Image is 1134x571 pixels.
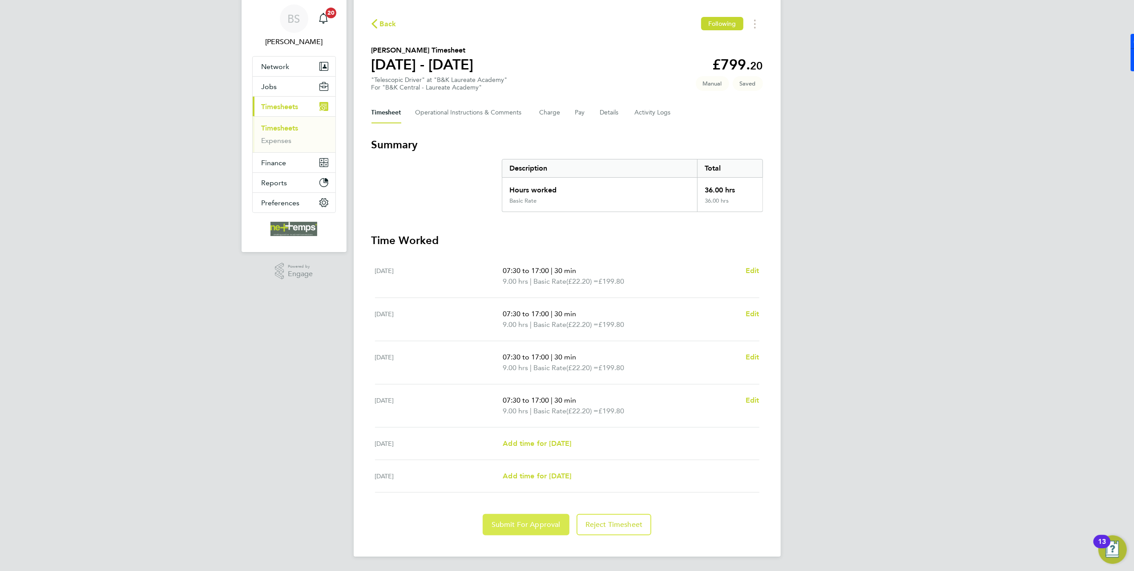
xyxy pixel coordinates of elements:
span: | [530,277,532,285]
span: Following [708,20,736,28]
button: Jobs [253,77,335,96]
a: Edit [746,265,759,276]
button: Charge [540,102,561,123]
a: Edit [746,395,759,406]
span: 9.00 hrs [503,363,528,372]
span: BS [288,13,300,24]
div: Description [502,159,698,177]
span: Jobs [262,82,277,91]
span: | [551,310,553,318]
a: Powered byEngage [275,263,313,280]
span: 30 min [554,266,576,275]
span: Engage [288,270,313,278]
a: 20 [315,4,332,33]
span: Powered by [288,263,313,270]
div: [DATE] [375,395,503,416]
span: 20 [751,59,763,72]
span: 9.00 hrs [503,407,528,415]
a: Add time for [DATE] [503,471,571,481]
div: [DATE] [375,352,503,373]
button: Submit For Approval [483,514,569,535]
span: (£22.20) = [566,407,598,415]
span: 30 min [554,396,576,404]
button: Timesheets Menu [747,17,763,31]
a: Add time for [DATE] [503,438,571,449]
div: [DATE] [375,265,503,287]
span: 07:30 to 17:00 [503,353,549,361]
span: 9.00 hrs [503,320,528,329]
a: Expenses [262,136,292,145]
a: Edit [746,352,759,363]
span: Edit [746,353,759,361]
div: 13 [1098,542,1106,553]
span: This timesheet was manually created. [696,76,729,91]
section: Timesheet [371,138,763,535]
button: Reject Timesheet [577,514,652,535]
button: Preferences [253,193,335,212]
button: Finance [253,153,335,172]
h2: [PERSON_NAME] Timesheet [371,45,474,56]
div: Total [697,159,762,177]
div: Summary [502,159,763,212]
button: Operational Instructions & Comments [416,102,525,123]
span: This timesheet is Saved. [733,76,763,91]
span: | [530,407,532,415]
span: 30 min [554,310,576,318]
div: Basic Rate [509,197,537,204]
span: £199.80 [598,363,624,372]
button: Back [371,18,396,29]
span: Add time for [DATE] [503,439,571,448]
button: Reports [253,173,335,192]
span: Edit [746,396,759,404]
span: 30 min [554,353,576,361]
h3: Time Worked [371,233,763,248]
span: (£22.20) = [566,320,598,329]
h3: Summary [371,138,763,152]
app-decimal: £799. [713,56,763,73]
span: Edit [746,266,759,275]
div: Hours worked [502,178,698,197]
span: Preferences [262,199,300,207]
span: Back [380,19,396,29]
span: £199.80 [598,320,624,329]
button: Timesheets [253,97,335,116]
span: | [551,353,553,361]
span: £199.80 [598,277,624,285]
a: Timesheets [262,124,299,132]
span: | [530,320,532,329]
span: Reports [262,179,287,187]
div: 36.00 hrs [697,197,762,212]
span: Edit [746,310,759,318]
span: 20 [326,8,336,18]
span: Brooke Sharp [252,37,336,47]
span: Reject Timesheet [585,520,643,529]
span: | [530,363,532,372]
span: Basic Rate [533,363,566,373]
h1: [DATE] - [DATE] [371,56,474,73]
a: Go to home page [252,222,336,236]
a: Edit [746,309,759,319]
span: 07:30 to 17:00 [503,396,549,404]
button: Activity Logs [635,102,672,123]
button: Details [600,102,621,123]
span: Submit For Approval [492,520,561,529]
img: net-temps-logo-retina.png [270,222,318,236]
button: Following [701,17,743,30]
button: Pay [575,102,586,123]
div: [DATE] [375,309,503,330]
span: 9.00 hrs [503,277,528,285]
span: 07:30 to 17:00 [503,310,549,318]
span: (£22.20) = [566,277,598,285]
span: Finance [262,159,287,167]
span: 07:30 to 17:00 [503,266,549,275]
span: Add time for [DATE] [503,472,571,480]
span: Basic Rate [533,276,566,287]
span: Basic Rate [533,406,566,416]
a: BS[PERSON_NAME] [252,4,336,47]
div: [DATE] [375,438,503,449]
button: Open Resource Center, 13 new notifications [1098,535,1127,564]
span: | [551,396,553,404]
button: Network [253,57,335,76]
div: 36.00 hrs [697,178,762,197]
div: "Telescopic Driver" at "B&K Laureate Academy" [371,76,508,91]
